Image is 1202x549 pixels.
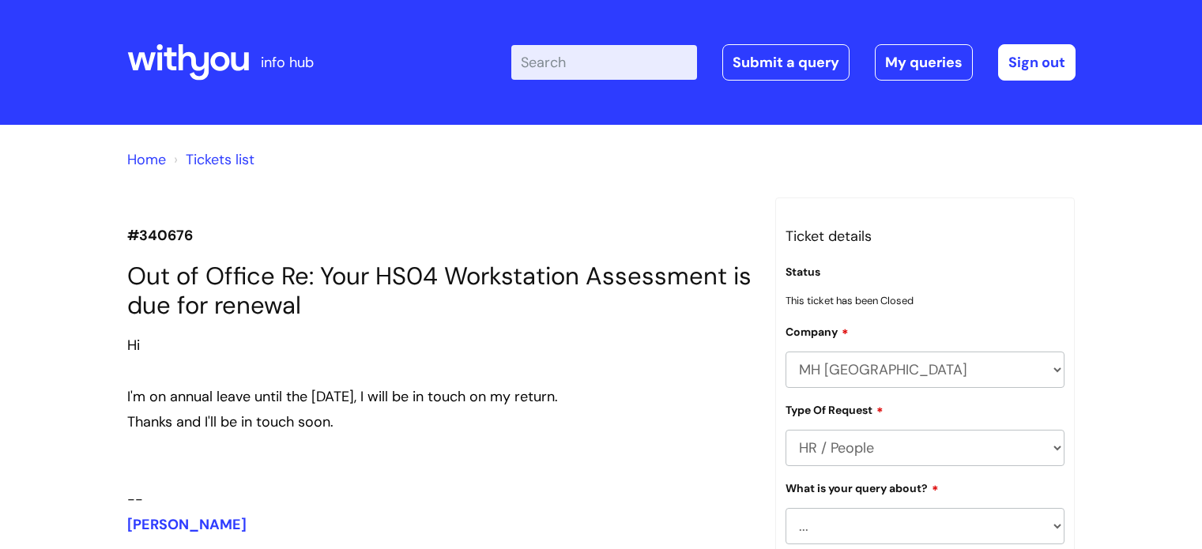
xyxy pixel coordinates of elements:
[786,323,849,339] label: Company
[786,265,820,279] label: Status
[186,150,254,169] a: Tickets list
[127,515,247,534] b: [PERSON_NAME]
[127,147,166,172] li: Solution home
[127,333,752,358] div: Hi
[261,50,314,75] p: info hub
[722,44,850,81] a: Submit a query
[127,384,752,409] div: I'm on annual leave until the [DATE], I will be in touch on my return.
[127,150,166,169] a: Home
[511,44,1076,81] div: | -
[170,147,254,172] li: Tickets list
[127,223,752,248] p: #340676
[875,44,973,81] a: My queries
[786,291,1065,310] p: This ticket has been Closed
[127,261,752,320] h1: Out of Office Re: Your HS04 Workstation Assessment is due for renewal
[511,45,697,80] input: Search
[786,224,1065,249] h3: Ticket details
[786,479,939,495] label: What is your query about?
[127,409,752,434] div: Thanks and I'll be in touch soon.
[998,44,1076,81] a: Sign out
[786,401,884,417] label: Type Of Request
